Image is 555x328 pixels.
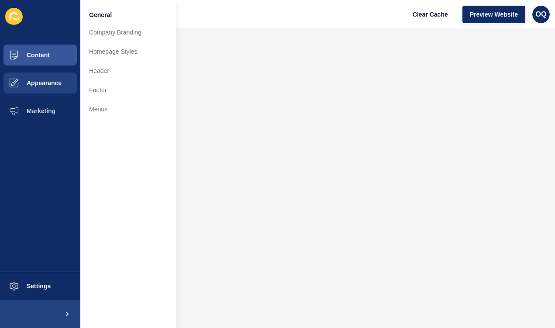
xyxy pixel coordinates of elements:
[89,10,112,19] span: General
[413,10,448,19] span: Clear Cache
[470,10,518,19] span: Preview Website
[405,6,455,23] button: Clear Cache
[80,61,176,80] a: Header
[80,80,176,100] a: Footer
[536,10,547,19] span: OQ
[80,23,176,42] a: Company Branding
[80,100,176,119] a: Menus
[80,42,176,61] a: Homepage Styles
[462,6,525,23] button: Preview Website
